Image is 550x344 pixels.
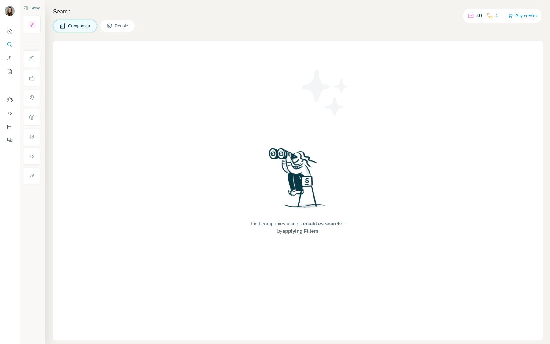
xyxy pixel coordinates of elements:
button: My lists [5,66,15,77]
img: Avatar [5,6,15,16]
button: Quick start [5,26,15,37]
button: Use Surfe on LinkedIn [5,94,15,105]
span: Companies [68,23,90,29]
img: Surfe Illustration - Stars [298,65,353,120]
button: Search [5,39,15,50]
p: 40 [476,12,482,20]
button: Use Surfe API [5,108,15,119]
button: Dashboard [5,121,15,132]
span: applying Filters [282,229,318,234]
span: People [115,23,129,29]
button: Show [19,4,44,13]
button: Enrich CSV [5,53,15,64]
button: Buy credits [508,12,537,20]
h4: Search [53,7,543,16]
p: 4 [495,12,498,20]
span: Lookalikes search [298,221,341,226]
img: Surfe Illustration - Woman searching with binoculars [266,146,330,214]
span: Find companies using or by [249,220,347,235]
button: Feedback [5,135,15,146]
